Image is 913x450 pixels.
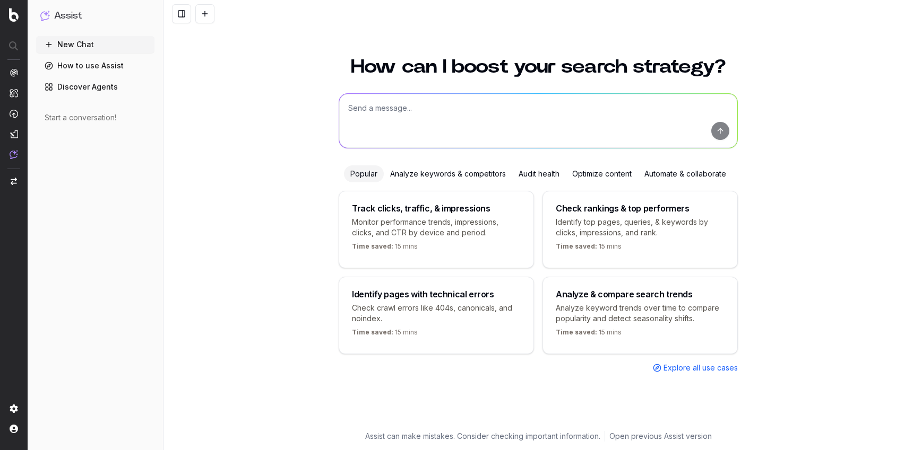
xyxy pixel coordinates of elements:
[11,178,17,185] img: Switch project
[566,165,638,182] div: Optimize content
[36,57,154,74] a: How to use Assist
[556,303,725,324] p: Analyze keyword trends over time to compare popularity and detect seasonality shifts.
[10,404,18,413] img: Setting
[352,290,494,298] div: Identify pages with technical errors
[10,68,18,77] img: Analytics
[352,242,418,255] p: 15 mins
[352,328,393,336] span: Time saved:
[653,363,738,373] a: Explore all use cases
[556,290,693,298] div: Analyze & compare search trends
[352,242,393,250] span: Time saved:
[40,8,150,23] button: Assist
[664,363,738,373] span: Explore all use cases
[556,242,597,250] span: Time saved:
[54,8,82,23] h1: Assist
[352,328,418,341] p: 15 mins
[384,165,512,182] div: Analyze keywords & competitors
[556,328,597,336] span: Time saved:
[40,11,50,21] img: Assist
[512,165,566,182] div: Audit health
[638,165,733,182] div: Automate & collaborate
[352,204,490,213] div: Track clicks, traffic, & impressions
[10,109,18,118] img: Activation
[556,328,622,341] p: 15 mins
[339,57,738,76] h1: How can I boost your search strategy?
[556,217,725,238] p: Identify top pages, queries, & keywords by clicks, impressions, and rank.
[36,78,154,95] a: Discover Agents
[556,204,690,213] div: Check rankings & top performers
[609,431,712,442] a: Open previous Assist version
[365,431,600,442] p: Assist can make mistakes. Consider checking important information.
[556,242,622,255] p: 15 mins
[352,303,521,324] p: Check crawl errors like 404s, canonicals, and noindex.
[352,217,521,238] p: Monitor performance trends, impressions, clicks, and CTR by device and period.
[45,112,146,123] div: Start a conversation!
[9,8,19,22] img: Botify logo
[36,36,154,53] button: New Chat
[10,130,18,138] img: Studio
[10,150,18,159] img: Assist
[10,89,18,98] img: Intelligence
[10,425,18,433] img: My account
[344,165,384,182] div: Popular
